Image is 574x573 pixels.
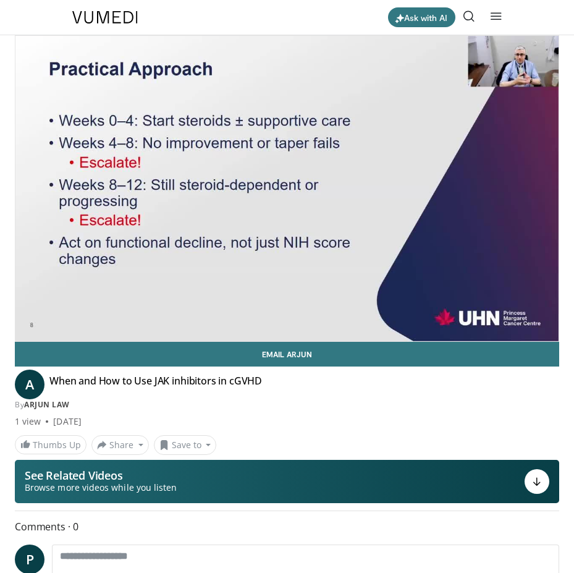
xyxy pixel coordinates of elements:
[15,460,559,503] button: See Related Videos Browse more videos while you listen
[53,415,81,428] div: [DATE]
[154,435,217,455] button: Save to
[25,482,177,494] span: Browse more videos while you listen
[24,399,70,410] a: Arjun Law
[72,11,138,23] img: VuMedi Logo
[15,36,559,341] video-js: Video Player
[15,370,44,399] a: A
[15,342,559,367] a: Email Arjun
[25,469,177,482] p: See Related Videos
[15,415,41,428] span: 1 view
[49,375,262,394] h4: When and How to Use JAK inhibitors in cGVHD
[91,435,149,455] button: Share
[15,435,87,454] a: Thumbs Up
[15,519,559,535] span: Comments 0
[15,399,559,410] div: By
[388,7,455,27] button: Ask with AI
